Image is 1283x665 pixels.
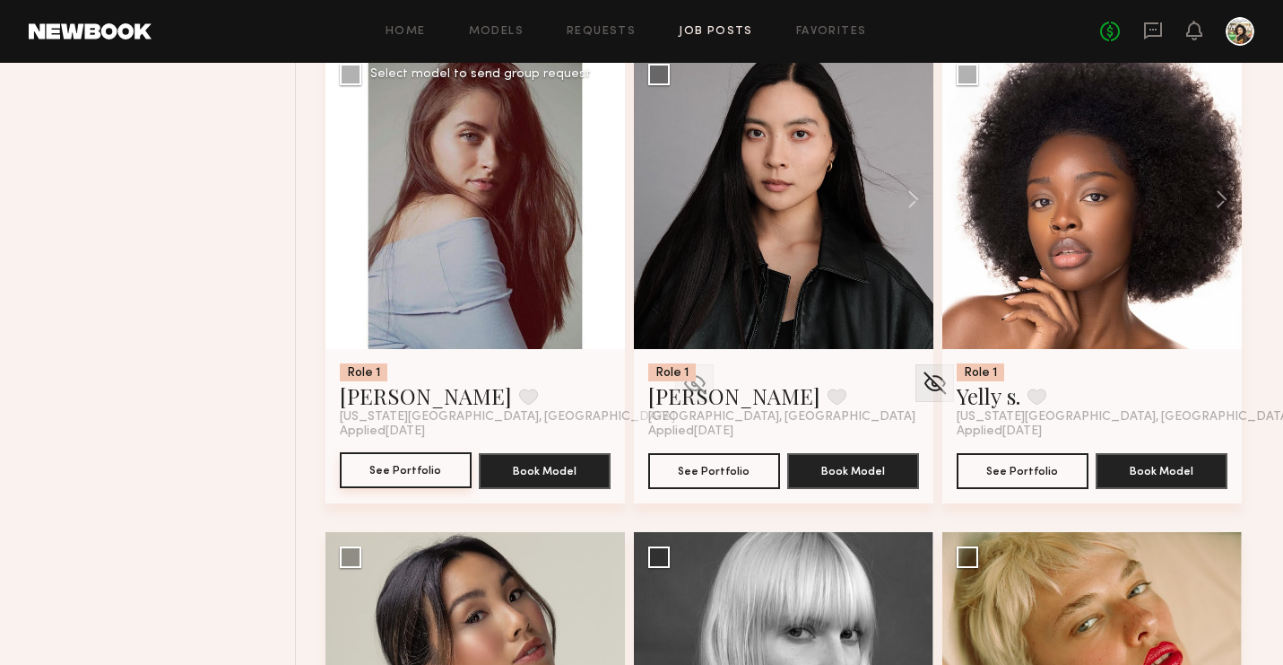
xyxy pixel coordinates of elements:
a: Favorites [796,26,867,38]
img: Unhide Model [921,370,949,397]
div: Role 1 [648,363,696,381]
a: See Portfolio [340,453,472,489]
span: [US_STATE][GEOGRAPHIC_DATA], [GEOGRAPHIC_DATA] [340,410,675,424]
a: Book Model [787,462,919,477]
button: See Portfolio [957,453,1088,489]
a: [PERSON_NAME] [648,381,820,410]
a: Requests [567,26,636,38]
a: Book Model [1096,462,1227,477]
div: Select model to send group request [370,68,591,81]
span: [GEOGRAPHIC_DATA], [GEOGRAPHIC_DATA] [648,410,915,424]
button: Book Model [479,453,611,489]
div: Role 1 [340,363,387,381]
div: Applied [DATE] [648,424,919,439]
a: Models [469,26,524,38]
div: Role 1 [957,363,1004,381]
a: [PERSON_NAME] [340,381,512,410]
button: Book Model [1096,453,1227,489]
button: See Portfolio [648,453,780,489]
a: Job Posts [679,26,753,38]
a: Yelly s. [957,381,1020,410]
button: See Portfolio [340,452,472,488]
a: Book Model [479,462,611,477]
a: Home [386,26,426,38]
div: Applied [DATE] [957,424,1227,439]
div: Applied [DATE] [340,424,611,439]
button: Book Model [787,453,919,489]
